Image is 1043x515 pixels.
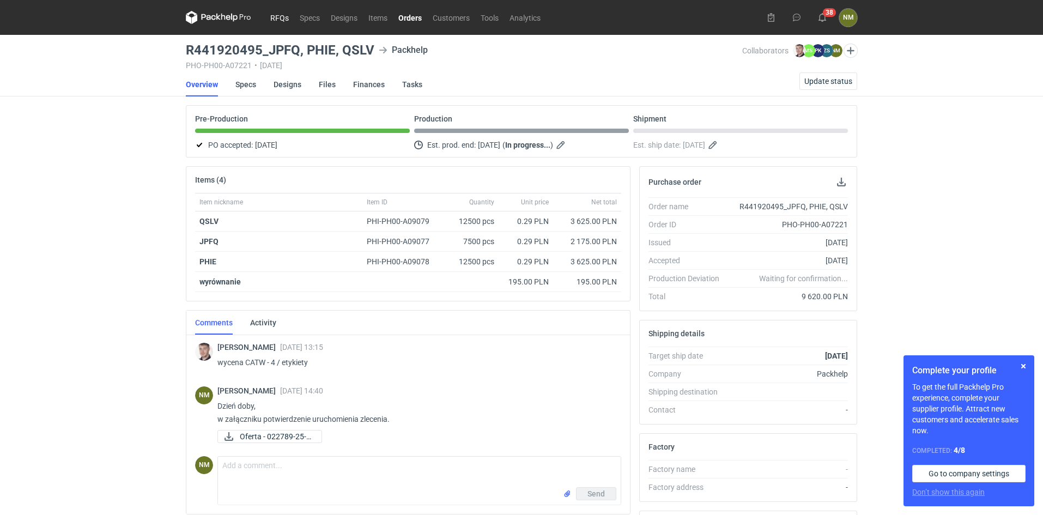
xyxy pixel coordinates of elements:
[469,198,494,207] span: Quantity
[502,141,505,149] em: (
[521,198,549,207] span: Unit price
[195,386,213,404] figcaption: NM
[839,9,857,27] button: NM
[367,216,440,227] div: PHI-PH00-A09079
[444,232,499,252] div: 7500 pcs
[728,201,848,212] div: R441920495_JPFQ, PHIE, QSLV
[199,217,219,226] strong: QSLV
[195,311,233,335] a: Comments
[804,77,852,85] span: Update status
[557,236,617,247] div: 2 175.00 PLN
[648,386,728,397] div: Shipping destination
[912,364,1026,377] h1: Complete your profile
[195,456,213,474] figcaption: NM
[280,386,323,395] span: [DATE] 14:40
[195,175,226,184] h2: Items (4)
[648,464,728,475] div: Factory name
[195,343,213,361] img: Maciej Sikora
[217,430,322,443] div: Oferta - 022789-25-ET.pdf
[742,46,789,55] span: Collaborators
[587,490,605,498] span: Send
[325,11,363,24] a: Designs
[265,11,294,24] a: RFQs
[353,72,385,96] a: Finances
[633,138,848,152] div: Est. ship date:
[379,44,428,57] div: Packhelp
[728,482,848,493] div: -
[235,72,256,96] a: Specs
[363,11,393,24] a: Items
[199,257,216,266] strong: PHIE
[217,386,280,395] span: [PERSON_NAME]
[648,237,728,248] div: Issued
[475,11,504,24] a: Tools
[728,237,848,248] div: [DATE]
[550,141,553,149] em: )
[195,114,248,123] p: Pre-Production
[648,219,728,230] div: Order ID
[186,61,742,70] div: PHO-PH00-A07221 [DATE]
[912,487,985,498] button: Don’t show this again
[557,216,617,227] div: 3 625.00 PLN
[648,329,705,338] h2: Shipping details
[648,350,728,361] div: Target ship date
[255,138,277,152] span: [DATE]
[648,404,728,415] div: Contact
[319,72,336,96] a: Files
[648,273,728,284] div: Production Deviation
[195,386,213,404] div: Natalia Mrozek
[478,138,500,152] span: [DATE]
[814,9,831,26] button: 38
[199,277,241,286] strong: wyrównanie
[217,430,322,443] a: Oferta - 022789-25-E...
[393,11,427,24] a: Orders
[811,44,824,57] figcaption: PK
[844,44,858,58] button: Edit collaborators
[195,138,410,152] div: PO accepted:
[444,252,499,272] div: 12500 pcs
[250,311,276,335] a: Activity
[633,114,666,123] p: Shipment
[274,72,301,96] a: Designs
[802,44,815,57] figcaption: MS
[217,343,280,352] span: [PERSON_NAME]
[217,356,613,369] p: wycena CATW - 4 / etykiety
[576,487,616,500] button: Send
[254,61,257,70] span: •
[707,138,720,152] button: Edit estimated shipping date
[728,219,848,230] div: PHO-PH00-A07221
[912,445,1026,456] div: Completed:
[444,211,499,232] div: 12500 pcs
[728,404,848,415] div: -
[294,11,325,24] a: Specs
[555,138,568,152] button: Edit estimated production end date
[503,236,549,247] div: 0.29 PLN
[820,44,833,57] figcaption: ZS
[648,201,728,212] div: Order name
[648,255,728,266] div: Accepted
[591,198,617,207] span: Net total
[240,431,313,443] span: Oferta - 022789-25-E...
[799,72,857,90] button: Update status
[367,256,440,267] div: PHI-PH00-A09078
[683,138,705,152] span: [DATE]
[280,343,323,352] span: [DATE] 13:15
[648,178,701,186] h2: Purchase order
[829,44,842,57] figcaption: NM
[367,236,440,247] div: PHI-PH00-A09077
[839,9,857,27] div: Natalia Mrozek
[728,368,848,379] div: Packhelp
[648,291,728,302] div: Total
[835,175,848,189] button: Download PO
[954,446,965,455] strong: 4 / 8
[728,291,848,302] div: 9 620.00 PLN
[648,482,728,493] div: Factory address
[504,11,546,24] a: Analytics
[505,141,550,149] strong: In progress...
[503,216,549,227] div: 0.29 PLN
[648,368,728,379] div: Company
[557,256,617,267] div: 3 625.00 PLN
[195,456,213,474] div: Natalia Mrozek
[1017,360,1030,373] button: Skip for now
